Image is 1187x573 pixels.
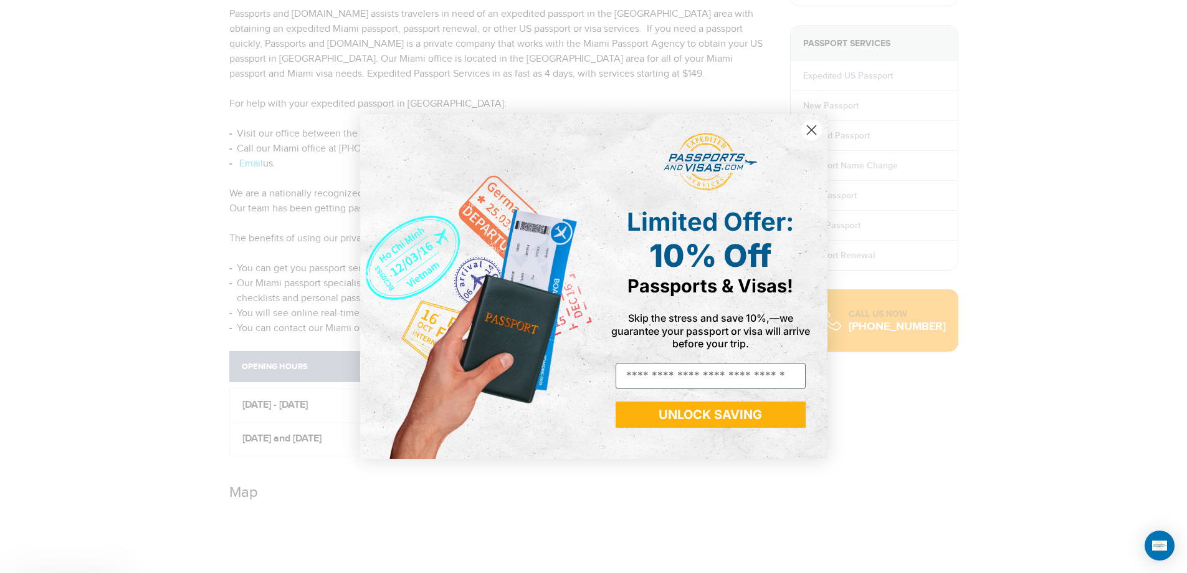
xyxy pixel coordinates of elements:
[801,119,822,141] button: Close dialog
[1145,531,1175,561] div: Open Intercom Messenger
[649,237,771,274] span: 10% Off
[616,402,806,428] button: UNLOCK SAVING
[664,133,757,191] img: passports and visas
[611,312,810,349] span: Skip the stress and save 10%,—we guarantee your passport or visa will arrive before your trip.
[360,114,594,459] img: de9cda0d-0715-46ca-9a25-073762a91ba7.png
[627,275,793,297] span: Passports & Visas!
[627,206,794,237] span: Limited Offer:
